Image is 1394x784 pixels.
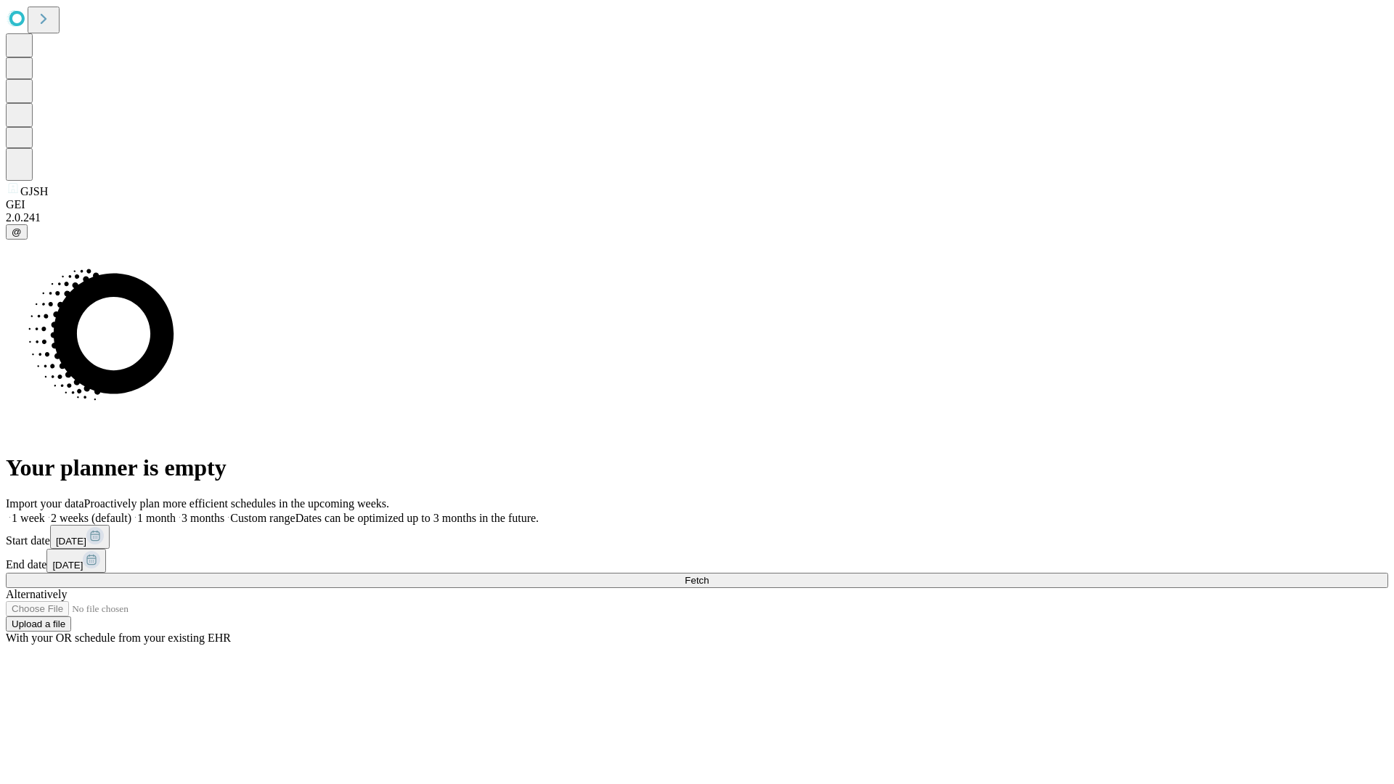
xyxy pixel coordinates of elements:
span: 1 month [137,512,176,524]
span: Fetch [685,575,709,586]
span: Proactively plan more efficient schedules in the upcoming weeks. [84,497,389,510]
span: Alternatively [6,588,67,600]
button: Upload a file [6,616,71,632]
span: [DATE] [52,560,83,571]
div: 2.0.241 [6,211,1388,224]
span: 3 months [182,512,224,524]
span: Custom range [230,512,295,524]
h1: Your planner is empty [6,454,1388,481]
div: GEI [6,198,1388,211]
span: [DATE] [56,536,86,547]
span: Dates can be optimized up to 3 months in the future. [295,512,539,524]
div: End date [6,549,1388,573]
div: Start date [6,525,1388,549]
button: @ [6,224,28,240]
span: Import your data [6,497,84,510]
span: With your OR schedule from your existing EHR [6,632,231,644]
span: 2 weeks (default) [51,512,131,524]
span: 1 week [12,512,45,524]
span: GJSH [20,185,48,197]
button: [DATE] [46,549,106,573]
button: [DATE] [50,525,110,549]
span: @ [12,226,22,237]
button: Fetch [6,573,1388,588]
